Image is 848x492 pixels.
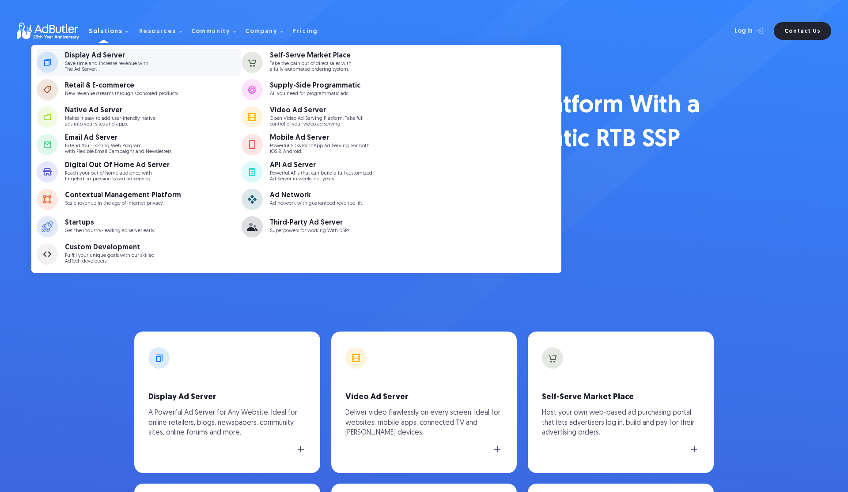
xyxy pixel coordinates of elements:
a: Video Ad Server Open Video Ad Serving Platform. Take fullcontrol of your video ad serving. [242,104,446,130]
div: Mobile Ad Server [270,134,370,141]
div: Pricing [292,29,318,35]
div: Custom Development [65,244,155,251]
a: Third-Party Ad Server Superpowers for working With DSPs. [242,214,446,240]
nav: Solutions [31,45,561,273]
div: Native Ad Server [65,107,155,114]
p: Host your own web-based ad purchasing portal that lets advertisers log in, build and pay for thei... [542,408,700,438]
h3: Video Ad Server [345,392,503,403]
p: All you need for programmatic ads. [270,91,360,97]
p: Extend Your Existing Web Program with Flexible Email Campaigns and Newsletters. [65,143,172,155]
div: Digital Out Of Home Ad Server [65,162,170,169]
a: Log In [711,22,768,40]
a: Custom Development Fulfill your unique goals with our skilledAdTech developers. [37,241,241,267]
div: Ad Network [270,192,363,199]
div: Resources [139,17,189,45]
p: Deliver video flawlessly on every screen. Ideal for websites, mobile apps, connected TV and [PERS... [345,408,503,438]
a: Mobile Ad Server Powerful SDKs for InApp Ad Serving. For bothiOS & Android. [242,131,446,158]
a: Pricing [292,27,325,35]
div: Startups [65,219,155,226]
div: Third-Party Ad Server [270,219,350,226]
p: Take the pain out of direct sales with a fully-automated ordering system. [270,61,352,72]
a: Email Ad Server Extend Your Existing Web Programwith Flexible Email Campaigns and Newsletters. [37,131,241,158]
a: Supply-Side Programmatic All you need for programmatic ads. [242,76,446,103]
p: Get the industry-leading ad server early. [65,228,155,234]
p: Superpowers for working With DSPs. [270,228,350,234]
a: Digital Out Of Home Ad Server Reach your out of home audience withtargeted, impression based ad-s... [37,159,241,185]
div: Retail & E-commerce [65,82,179,89]
p: Scale revenue in the age of internet privacy. [65,201,181,206]
p: Fulfill your unique goals with our skilled AdTech developers. [65,253,155,264]
p: Open Video Ad Serving Platform. Take full control of your video ad serving. [270,116,363,127]
div: Solutions [89,29,122,35]
a: Ad Network Ad network with guaranteed revenue lift. [242,186,446,213]
div: Contextual Management Platform [65,192,181,199]
a: Video Ad Server Deliver video flawlessly on every screen. Ideal for websites, mobile apps, connec... [331,332,517,473]
a: Retail & E-commerce New revenue streams through sponsored products. [37,76,241,103]
h3: Self-Serve Market Place [542,392,700,403]
div: API Ad Server [270,162,372,169]
div: Email Ad Server [65,134,172,141]
div: Company [245,17,291,45]
a: Self-Serve Market Place Host your own web-based ad purchasing portal that lets advertisers log in... [528,332,714,473]
div: Video Ad Server [270,107,363,114]
div: Self-Serve Market Place [270,52,352,59]
a: Display Ad Server A Powerful Ad Server for Any Website. Ideal for online retailers, blogs, newspa... [134,332,320,473]
a: Display Ad Server Save time and increase revenue withThe Ad Server. [37,49,241,76]
a: Native Ad Server Makes it easy to add user-friendly nativeads into your sites and apps. [37,104,241,130]
p: Powerful SDKs for InApp Ad Serving. For both iOS & Android. [270,143,370,155]
a: Startups Get the industry-leading ad server early. [37,214,241,240]
p: New revenue streams through sponsored products. [65,91,179,97]
div: Resources [139,29,176,35]
a: API Ad Server Powerful APIs that can build a full customizedAd Server in weeks not years. [242,159,446,185]
p: Ad network with guaranteed revenue lift. [270,201,363,206]
h3: Display Ad Server [148,392,306,403]
div: Solutions [89,17,136,45]
div: Company [245,29,277,35]
div: Community [191,29,231,35]
div: Display Ad Server [65,52,148,59]
p: Save time and increase revenue with The Ad Server. [65,61,148,72]
div: Supply-Side Programmatic [270,82,360,89]
a: Self-Serve Market Place Take the pain out of direct sales witha fully-automated ordering system. [242,49,446,76]
p: Reach your out of home audience with targeted, impression based ad-serving. [65,171,170,182]
p: Makes it easy to add user-friendly native ads into your sites and apps. [65,116,155,127]
a: Contact Us [774,22,831,40]
a: Contextual Management Platform Scale revenue in the age of internet privacy. [37,186,241,213]
div: Community [191,17,244,45]
p: Powerful APIs that can build a full customized Ad Server in weeks not years. [270,171,372,182]
p: A Powerful Ad Server for Any Website. Ideal for online retailers, blogs, newspapers, community si... [148,408,306,438]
